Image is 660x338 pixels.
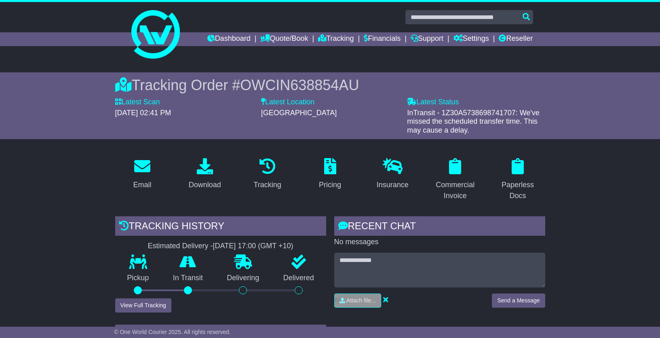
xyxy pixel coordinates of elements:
a: Financials [364,32,401,46]
span: InTransit - 1Z30A5738698741707: We've missed the scheduled transfer time. This may cause a delay. [407,109,540,134]
button: Send a Message [492,294,545,308]
span: OWCIN638854AU [240,77,359,93]
a: Quote/Book [260,32,308,46]
div: RECENT CHAT [334,216,545,238]
a: Download [183,155,226,193]
div: Estimated Delivery - [115,242,326,251]
label: Latest Scan [115,98,160,107]
span: [DATE] 02:41 PM [115,109,171,117]
div: Email [133,180,151,190]
div: Pricing [319,180,341,190]
div: Tracking Order # [115,76,545,94]
a: Dashboard [207,32,251,46]
p: Delivered [271,274,326,283]
p: In Transit [161,274,215,283]
div: Download [189,180,221,190]
a: Support [411,32,443,46]
p: Delivering [215,274,272,283]
a: Pricing [314,155,346,193]
div: [DATE] 17:00 (GMT +10) [213,242,293,251]
a: Tracking [248,155,286,193]
label: Latest Status [407,98,459,107]
div: Paperless Docs [496,180,540,201]
a: Commercial Invoice [428,155,483,204]
p: No messages [334,238,545,247]
div: Tracking [253,180,281,190]
div: Commercial Invoice [433,180,477,201]
div: Insurance [377,180,409,190]
a: Reseller [499,32,533,46]
span: © One World Courier 2025. All rights reserved. [114,329,231,335]
div: Tracking history [115,216,326,238]
a: Tracking [318,32,354,46]
span: [GEOGRAPHIC_DATA] [261,109,337,117]
a: Insurance [371,155,414,193]
a: Settings [453,32,489,46]
label: Latest Location [261,98,314,107]
a: Paperless Docs [491,155,545,204]
button: View Full Tracking [115,298,171,313]
p: Pickup [115,274,161,283]
a: Email [128,155,156,193]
